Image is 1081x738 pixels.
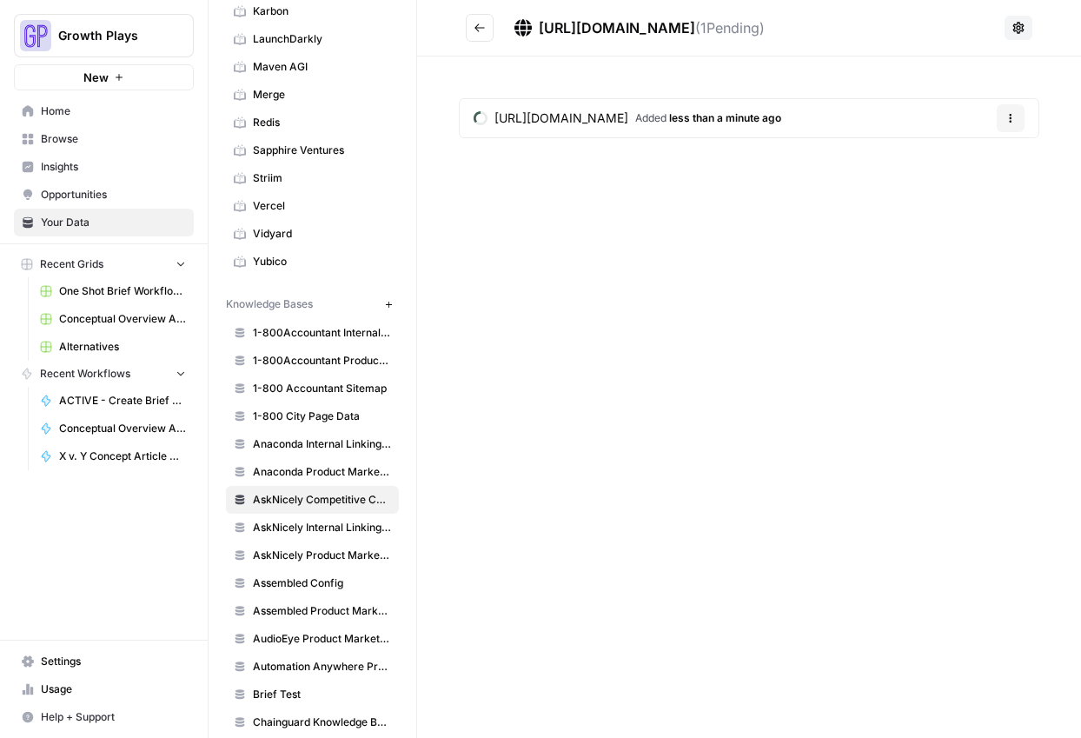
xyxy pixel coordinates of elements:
[14,209,194,236] a: Your Data
[59,283,186,299] span: One Shot Brief Workflow Grid
[253,492,391,508] span: AskNicely Competitive Content Database
[32,333,194,361] a: Alternatives
[14,251,194,277] button: Recent Grids
[253,603,391,619] span: Assembled Product Marketing Wiki
[226,319,399,347] a: 1-800Accountant Internal Linking
[14,14,194,57] button: Workspace: Growth Plays
[253,548,391,563] span: AskNicely Product Marketing Wiki
[41,131,186,147] span: Browse
[32,415,194,442] a: Conceptual Overview Article Generator
[32,277,194,305] a: One Shot Brief Workflow Grid
[253,631,391,647] span: AudioEye Product Marketing Wiki
[226,25,399,53] a: LaunchDarkly
[226,192,399,220] a: Vercel
[226,136,399,164] a: Sapphire Ventures
[20,20,51,51] img: Growth Plays Logo
[14,675,194,703] a: Usage
[253,520,391,535] span: AskNicely Internal Linking KB
[253,353,391,369] span: 1-800Accountant Product Marketing
[695,19,765,37] span: ( 1 Pending)
[14,703,194,731] button: Help + Support
[41,187,186,203] span: Opportunities
[253,659,391,675] span: Automation Anywhere Product Marketing Wiki
[32,442,194,470] a: X v. Y Concept Article Generator
[253,325,391,341] span: 1-800Accountant Internal Linking
[41,681,186,697] span: Usage
[226,653,399,681] a: Automation Anywhere Product Marketing Wiki
[466,14,494,42] button: Go back
[41,103,186,119] span: Home
[226,458,399,486] a: Anaconda Product Marketing Wiki
[226,347,399,375] a: 1-800Accountant Product Marketing
[41,709,186,725] span: Help + Support
[226,164,399,192] a: Striim
[253,409,391,424] span: 1-800 City Page Data
[14,125,194,153] a: Browse
[226,248,399,276] a: Yubico
[253,436,391,452] span: Anaconda Internal Linking KB
[59,339,186,355] span: Alternatives
[59,311,186,327] span: Conceptual Overview Article Grid
[253,381,391,396] span: 1-800 Accountant Sitemap
[253,3,391,19] span: Karbon
[253,575,391,591] span: Assembled Config
[253,87,391,103] span: Merge
[253,715,391,730] span: Chainguard Knowledge Base
[40,256,103,272] span: Recent Grids
[41,654,186,669] span: Settings
[226,53,399,81] a: Maven AGI
[253,31,391,47] span: LaunchDarkly
[635,110,781,126] span: Added
[58,27,163,44] span: Growth Plays
[253,59,391,75] span: Maven AGI
[41,215,186,230] span: Your Data
[226,402,399,430] a: 1-800 City Page Data
[32,305,194,333] a: Conceptual Overview Article Grid
[494,110,628,127] span: [URL][DOMAIN_NAME]
[226,542,399,569] a: AskNicely Product Marketing Wiki
[41,159,186,175] span: Insights
[14,64,194,90] button: New
[59,393,186,409] span: ACTIVE - Create Brief Workflow
[226,514,399,542] a: AskNicely Internal Linking KB
[226,430,399,458] a: Anaconda Internal Linking KB
[226,109,399,136] a: Redis
[14,153,194,181] a: Insights
[226,681,399,708] a: Brief Test
[226,708,399,736] a: Chainguard Knowledge Base
[83,69,109,86] span: New
[14,181,194,209] a: Opportunities
[226,486,399,514] a: AskNicely Competitive Content Database
[253,143,391,158] span: Sapphire Ventures
[669,111,781,124] span: less than a minute ago
[226,569,399,597] a: Assembled Config
[253,198,391,214] span: Vercel
[226,625,399,653] a: AudioEye Product Marketing Wiki
[14,648,194,675] a: Settings
[253,115,391,130] span: Redis
[253,226,391,242] span: Vidyard
[460,99,795,137] a: [URL][DOMAIN_NAME]Added less than a minute ago
[14,361,194,387] button: Recent Workflows
[253,687,391,702] span: Brief Test
[226,296,313,312] span: Knowledge Bases
[40,366,130,382] span: Recent Workflows
[226,375,399,402] a: 1-800 Accountant Sitemap
[253,464,391,480] span: Anaconda Product Marketing Wiki
[59,421,186,436] span: Conceptual Overview Article Generator
[32,387,194,415] a: ACTIVE - Create Brief Workflow
[59,449,186,464] span: X v. Y Concept Article Generator
[253,254,391,269] span: Yubico
[253,170,391,186] span: Striim
[539,19,695,37] span: [URL][DOMAIN_NAME]
[226,597,399,625] a: Assembled Product Marketing Wiki
[226,220,399,248] a: Vidyard
[14,97,194,125] a: Home
[226,81,399,109] a: Merge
